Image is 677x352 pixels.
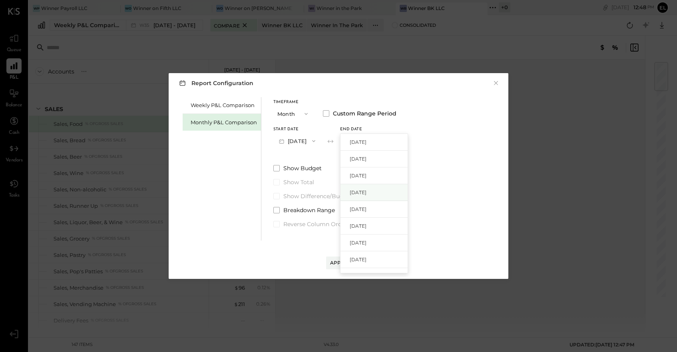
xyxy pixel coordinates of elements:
button: [DATE] [273,133,321,148]
div: Timeframe [273,100,313,104]
span: Show Budget [283,164,322,172]
button: Apply [326,257,351,269]
div: Weekly P&L Comparison [191,101,257,109]
span: [DATE] [350,189,366,196]
span: [DATE] [350,139,366,145]
span: Reverse Column Order [283,220,347,228]
span: Show Total [283,178,314,186]
div: Start Date [273,127,321,131]
span: Custom Range Period [333,109,396,117]
span: [DATE] [350,273,366,280]
div: Apply [330,259,347,266]
h3: Report Configuration [177,78,253,88]
span: [DATE] [350,256,366,263]
span: [DATE] [350,239,366,246]
span: [DATE] [350,223,366,229]
span: Breakdown Range [283,206,335,214]
div: End date [340,127,388,131]
span: Show Difference/Budget Variance [283,192,378,200]
span: [DATE] [350,155,366,162]
button: × [492,79,500,87]
div: Monthly P&L Comparison [191,119,257,126]
button: Month [273,106,313,121]
span: [DATE] [350,172,366,179]
span: [DATE] [350,206,366,213]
